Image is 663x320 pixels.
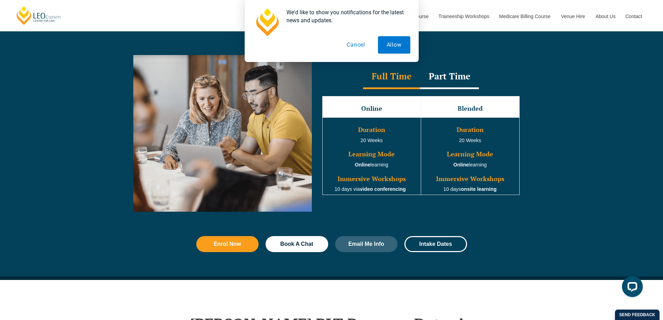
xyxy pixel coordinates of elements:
[422,151,519,158] h3: Learning Mode
[358,125,385,134] span: Duration
[338,36,374,54] button: Cancel
[363,65,420,89] div: Full Time
[348,241,384,247] span: Email Me Info
[322,117,421,195] td: learning 10 days via
[323,151,420,158] h3: Learning Mode
[323,175,420,182] h3: Immersive Workshops
[196,236,259,252] a: Enrol Now
[360,186,406,192] strong: video conferencing
[323,105,420,112] h3: Online
[361,138,383,143] span: 20 Weeks
[461,186,497,192] strong: onsite learning
[404,236,467,252] a: Intake Dates
[453,162,469,167] strong: Online
[422,105,519,112] h3: Blended
[378,36,410,54] button: Allow
[266,236,328,252] a: Book A Chat
[419,241,452,247] span: Intake Dates
[616,273,646,303] iframe: LiveChat chat widget
[335,236,398,252] a: Email Me Info
[214,241,241,247] span: Enrol Now
[280,241,313,247] span: Book A Chat
[281,8,410,24] div: We'd like to show you notifications for the latest news and updates.
[355,162,371,167] strong: Online
[253,8,281,36] img: notification icon
[422,126,519,133] h3: Duration
[422,175,519,182] h3: Immersive Workshops
[420,65,479,89] div: Part Time
[421,117,519,195] td: 20 Weeks learning 10 days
